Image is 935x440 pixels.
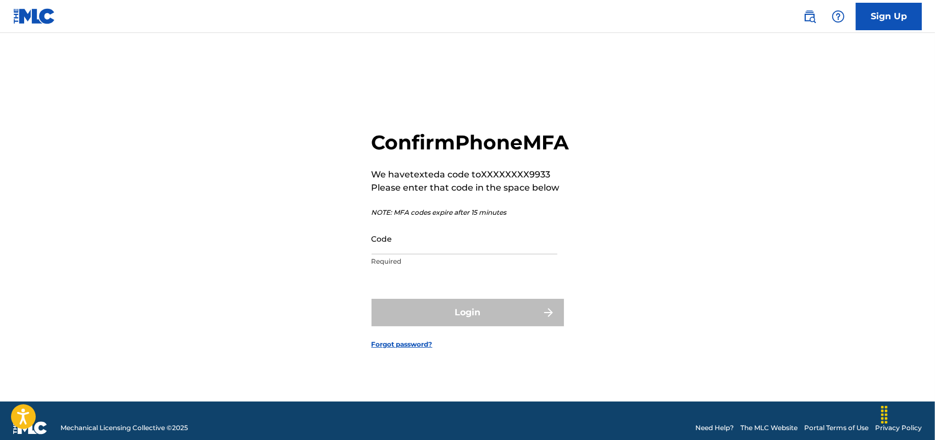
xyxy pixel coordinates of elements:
h2: Confirm Phone MFA [372,130,569,155]
a: Need Help? [695,423,734,433]
p: Please enter that code in the space below [372,181,569,194]
div: Help [827,5,849,27]
img: help [832,10,845,23]
p: NOTE: MFA codes expire after 15 minutes [372,208,569,218]
p: We have texted a code to XXXXXXXX9933 [372,168,569,181]
img: search [803,10,816,23]
img: logo [13,421,47,435]
a: Portal Terms of Use [804,423,868,433]
a: Forgot password? [372,339,433,349]
iframe: Chat Widget [880,387,935,440]
span: Mechanical Licensing Collective © 2025 [60,423,188,433]
img: MLC Logo [13,8,56,24]
a: Privacy Policy [875,423,922,433]
p: Required [372,257,557,266]
div: Drag [876,398,893,431]
a: Sign Up [856,3,922,30]
a: The MLC Website [740,423,798,433]
a: Public Search [799,5,821,27]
